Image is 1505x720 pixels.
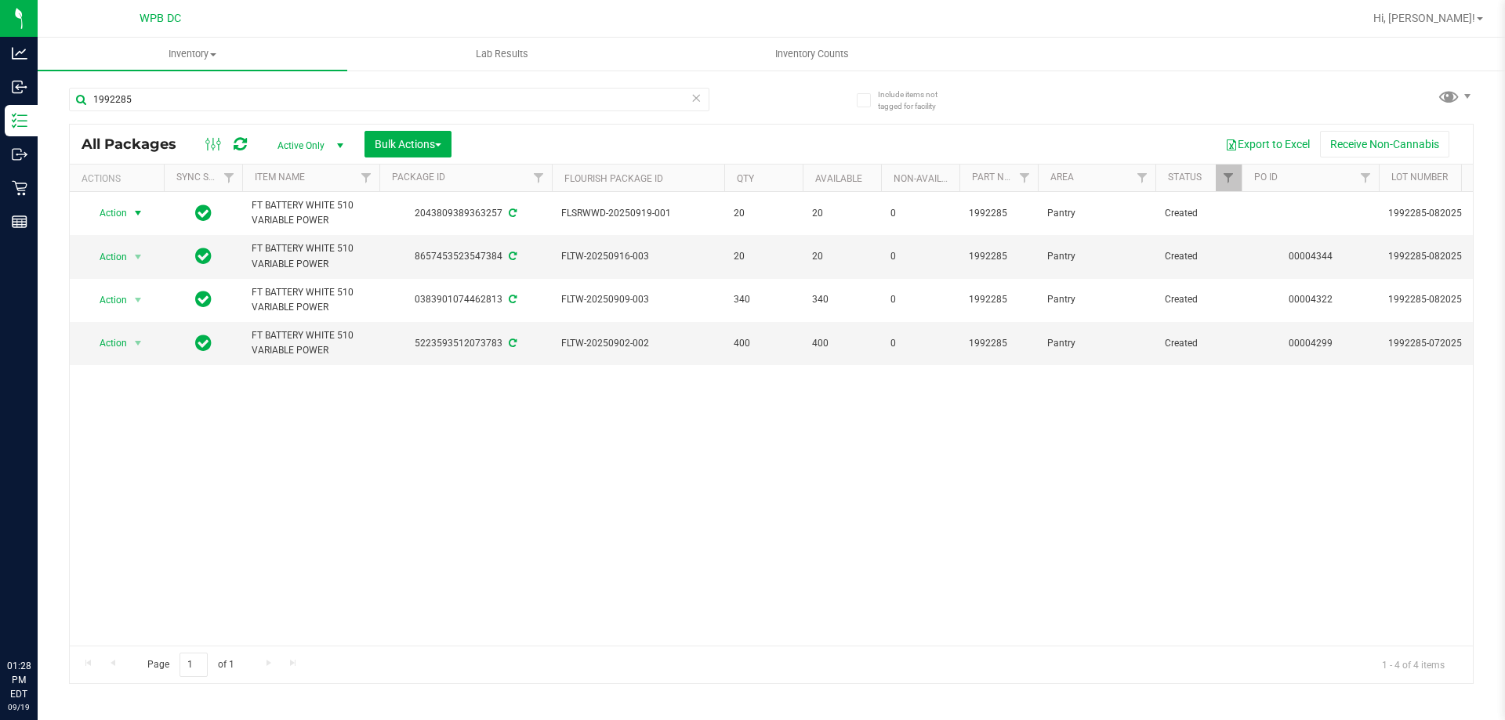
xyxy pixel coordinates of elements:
[737,173,754,184] a: Qty
[969,336,1028,351] span: 1992285
[890,292,950,307] span: 0
[134,653,247,677] span: Page of 1
[7,701,31,713] p: 09/19
[506,208,517,219] span: Sync from Compliance System
[1388,292,1487,307] span: 1992285-082025
[129,289,148,311] span: select
[1168,172,1202,183] a: Status
[1369,653,1457,676] span: 1 - 4 of 4 items
[1012,165,1038,191] a: Filter
[561,292,715,307] span: FLTW-20250909-003
[969,249,1028,264] span: 1992285
[1216,165,1242,191] a: Filter
[506,338,517,349] span: Sync from Compliance System
[812,292,872,307] span: 340
[1373,12,1475,24] span: Hi, [PERSON_NAME]!
[1289,338,1333,349] a: 00004299
[16,595,63,642] iframe: Resource center
[1130,165,1155,191] a: Filter
[1165,206,1232,221] span: Created
[657,38,966,71] a: Inventory Counts
[526,165,552,191] a: Filter
[1353,165,1379,191] a: Filter
[375,138,441,150] span: Bulk Actions
[195,202,212,224] span: In Sync
[85,202,128,224] span: Action
[364,131,451,157] button: Bulk Actions
[1388,336,1487,351] span: 1992285-072025
[12,45,27,61] inline-svg: Analytics
[691,88,702,108] span: Clear
[1388,249,1487,264] span: 1992285-082025
[1254,172,1278,183] a: PO ID
[561,206,715,221] span: FLSRWWD-20250919-001
[894,173,963,184] a: Non-Available
[140,12,181,25] span: WPB DC
[561,336,715,351] span: FLTW-20250902-002
[1047,292,1146,307] span: Pantry
[969,206,1028,221] span: 1992285
[252,198,370,228] span: FT BATTERY WHITE 510 VARIABLE POWER
[815,173,862,184] a: Available
[564,173,663,184] a: Flourish Package ID
[890,249,950,264] span: 0
[195,245,212,267] span: In Sync
[1050,172,1074,183] a: Area
[377,206,554,221] div: 2043809389363257
[1289,294,1333,305] a: 00004322
[734,336,793,351] span: 400
[1165,336,1232,351] span: Created
[85,332,128,354] span: Action
[1320,131,1449,157] button: Receive Non-Cannabis
[392,172,445,183] a: Package ID
[12,214,27,230] inline-svg: Reports
[354,165,379,191] a: Filter
[1047,249,1146,264] span: Pantry
[347,38,657,71] a: Lab Results
[734,292,793,307] span: 340
[1289,251,1333,262] a: 00004344
[812,336,872,351] span: 400
[180,653,208,677] input: 1
[1047,206,1146,221] span: Pantry
[1165,292,1232,307] span: Created
[69,88,709,111] input: Search Package ID, Item Name, SKU, Lot or Part Number...
[12,113,27,128] inline-svg: Inventory
[1215,131,1320,157] button: Export to Excel
[85,246,128,268] span: Action
[252,328,370,358] span: FT BATTERY WHITE 510 VARIABLE POWER
[455,47,549,61] span: Lab Results
[129,246,148,268] span: select
[82,173,158,184] div: Actions
[176,172,237,183] a: Sync Status
[377,336,554,351] div: 5223593512073783
[754,47,870,61] span: Inventory Counts
[195,288,212,310] span: In Sync
[12,147,27,162] inline-svg: Outbound
[1165,249,1232,264] span: Created
[38,47,347,61] span: Inventory
[129,202,148,224] span: select
[38,38,347,71] a: Inventory
[216,165,242,191] a: Filter
[1391,172,1448,183] a: Lot Number
[734,249,793,264] span: 20
[377,292,554,307] div: 0383901074462813
[1388,206,1487,221] span: 1992285-082025
[969,292,1028,307] span: 1992285
[1047,336,1146,351] span: Pantry
[972,172,1035,183] a: Part Number
[890,336,950,351] span: 0
[506,294,517,305] span: Sync from Compliance System
[812,206,872,221] span: 20
[255,172,305,183] a: Item Name
[195,332,212,354] span: In Sync
[129,332,148,354] span: select
[377,249,554,264] div: 8657453523547384
[252,241,370,271] span: FT BATTERY WHITE 510 VARIABLE POWER
[252,285,370,315] span: FT BATTERY WHITE 510 VARIABLE POWER
[12,180,27,196] inline-svg: Retail
[812,249,872,264] span: 20
[506,251,517,262] span: Sync from Compliance System
[878,89,956,112] span: Include items not tagged for facility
